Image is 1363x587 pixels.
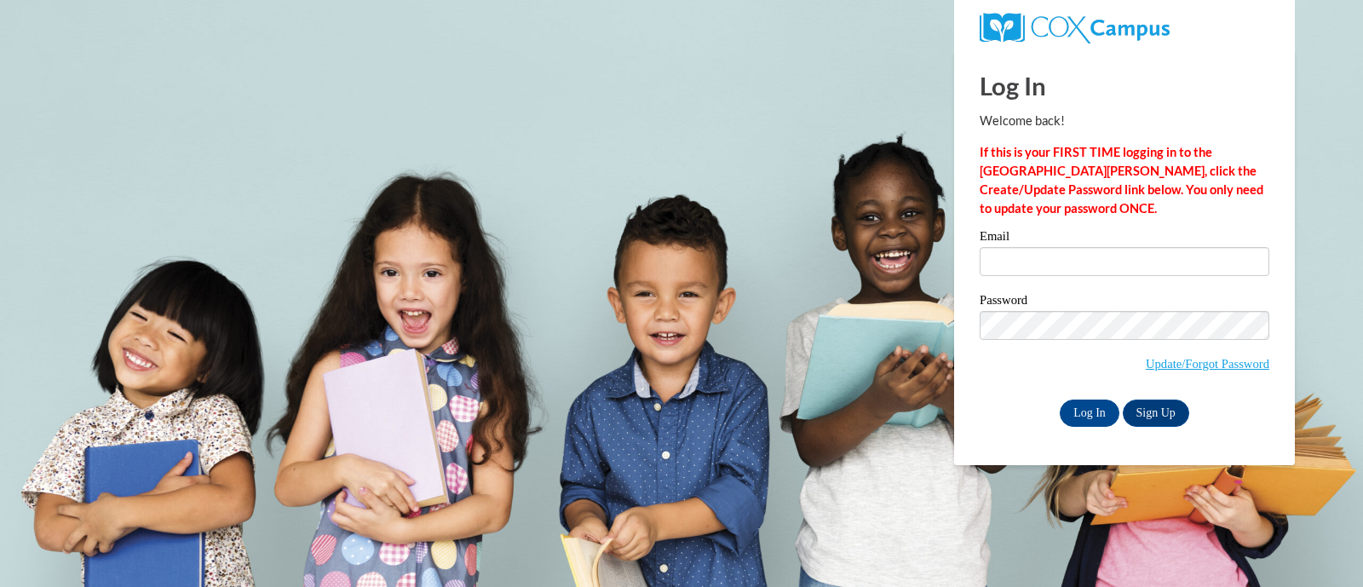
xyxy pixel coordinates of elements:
[1146,357,1269,371] a: Update/Forgot Password
[1060,400,1119,427] input: Log In
[980,13,1170,43] img: COX Campus
[980,20,1170,34] a: COX Campus
[980,294,1269,311] label: Password
[1123,400,1189,427] a: Sign Up
[980,112,1269,130] p: Welcome back!
[980,68,1269,103] h1: Log In
[980,230,1269,247] label: Email
[980,145,1263,216] strong: If this is your FIRST TIME logging in to the [GEOGRAPHIC_DATA][PERSON_NAME], click the Create/Upd...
